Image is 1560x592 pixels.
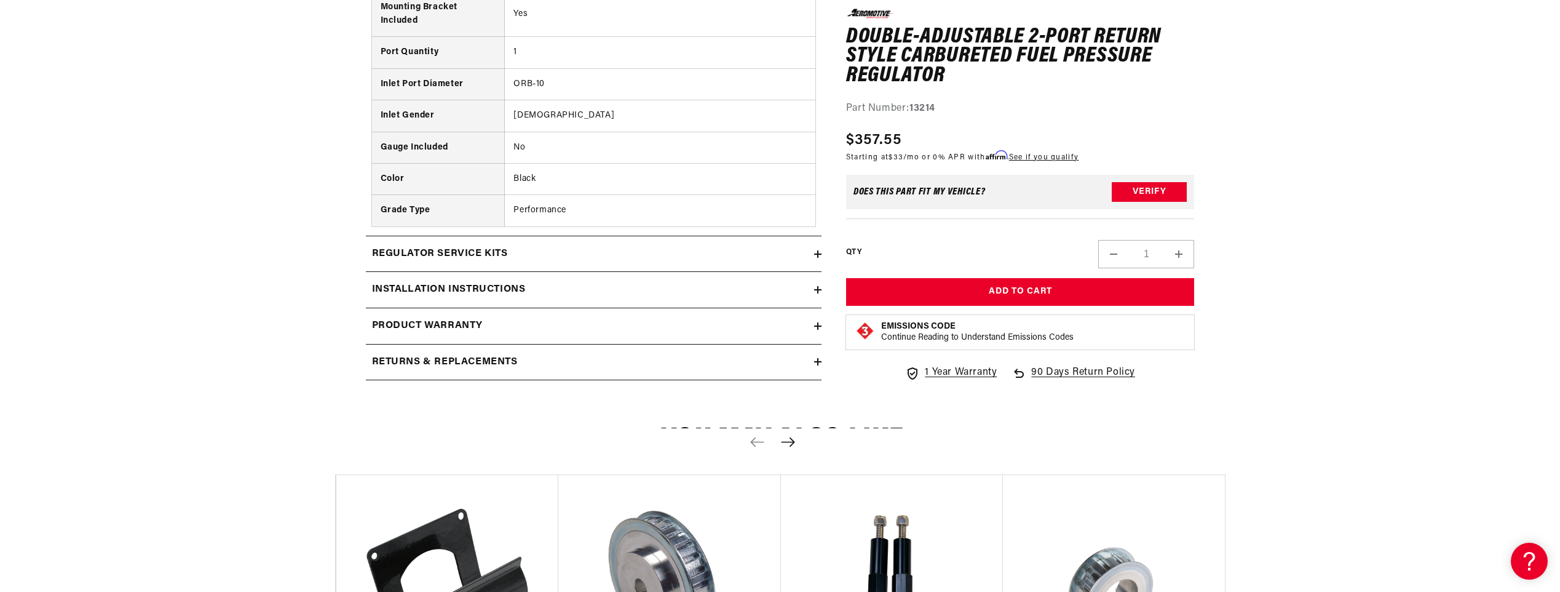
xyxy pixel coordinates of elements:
[505,100,815,132] td: [DEMOGRAPHIC_DATA]
[846,278,1195,306] button: Add to Cart
[905,365,997,381] a: 1 Year Warranty
[335,427,1225,456] h2: You may also like
[909,103,935,113] strong: 13214
[853,187,986,197] div: Does This part fit My vehicle?
[855,321,875,341] img: Emissions code
[372,354,518,370] h2: Returns & replacements
[372,132,505,163] th: Gauge Included
[505,164,815,195] td: Black
[846,101,1195,117] div: Part Number:
[925,365,997,381] span: 1 Year Warranty
[372,68,505,100] th: Inlet Port Diameter
[744,428,771,455] button: Previous slide
[505,195,815,226] td: Performance
[846,27,1195,86] h1: Double-Adjustable 2-Port Return Style Carbureted Fuel Pressure Regulator
[366,345,822,380] summary: Returns & replacements
[1009,153,1079,161] a: See if you qualify - Learn more about Affirm Financing (opens in modal)
[881,332,1074,343] p: Continue Reading to Understand Emissions Codes
[846,129,901,151] span: $357.55
[881,321,1074,343] button: Emissions CodeContinue Reading to Understand Emissions Codes
[372,318,483,334] h2: Product warranty
[366,308,822,344] summary: Product warranty
[505,132,815,163] td: No
[889,153,903,161] span: $33
[372,37,505,68] th: Port Quantity
[372,195,505,226] th: Grade Type
[372,282,526,298] h2: Installation Instructions
[846,151,1079,162] p: Starting at /mo or 0% APR with .
[372,246,508,262] h2: Regulator Service Kits
[1012,365,1135,393] a: 90 Days Return Policy
[366,272,822,308] summary: Installation Instructions
[1112,182,1187,202] button: Verify
[505,37,815,68] td: 1
[986,150,1007,159] span: Affirm
[372,164,505,195] th: Color
[775,428,802,455] button: Next slide
[881,322,956,331] strong: Emissions Code
[372,100,505,132] th: Inlet Gender
[505,68,815,100] td: ORB-10
[846,247,861,258] label: QTY
[366,236,822,272] summary: Regulator Service Kits
[1031,365,1135,393] span: 90 Days Return Policy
